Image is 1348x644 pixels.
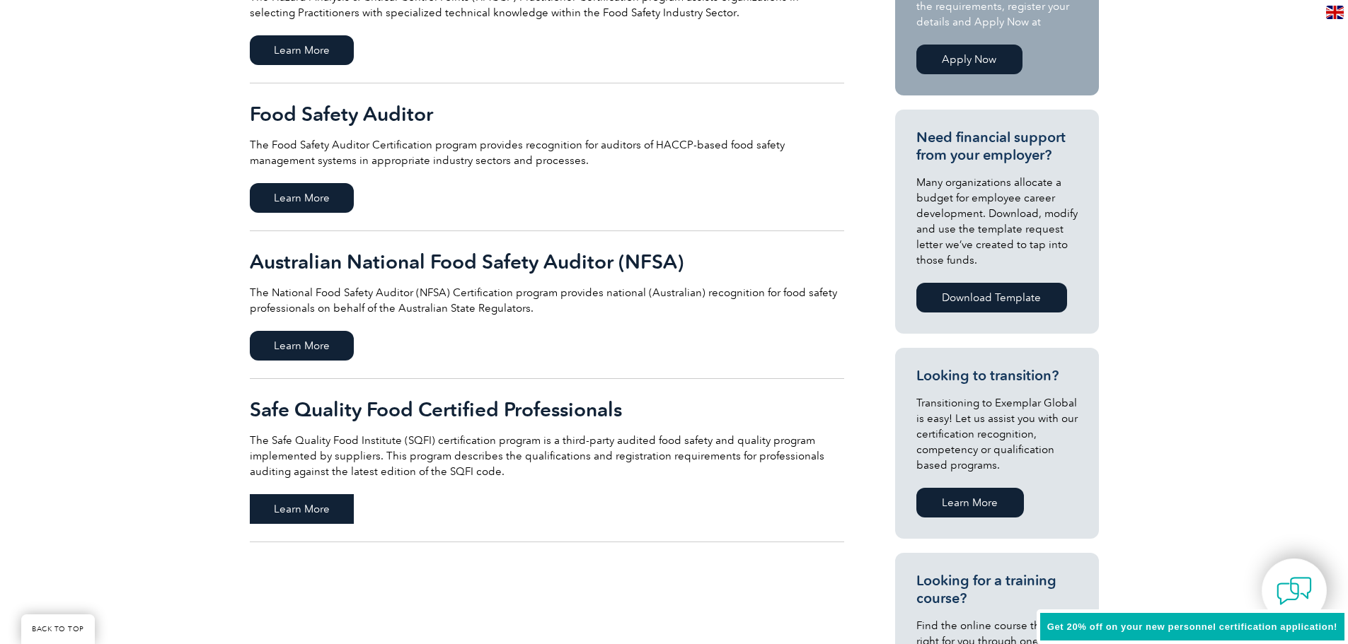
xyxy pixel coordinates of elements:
a: BACK TO TOP [21,614,95,644]
h3: Need financial support from your employer? [916,129,1078,164]
a: Australian National Food Safety Auditor (NFSA) The National Food Safety Auditor (NFSA) Certificat... [250,231,844,379]
span: Get 20% off on your new personnel certification application! [1047,621,1337,632]
a: Learn More [916,488,1024,517]
p: Transitioning to Exemplar Global is easy! Let us assist you with our certification recognition, c... [916,395,1078,473]
img: en [1326,6,1344,19]
h2: Australian National Food Safety Auditor (NFSA) [250,250,844,273]
p: The Food Safety Auditor Certification program provides recognition for auditors of HACCP-based fo... [250,137,844,168]
a: Food Safety Auditor The Food Safety Auditor Certification program provides recognition for audito... [250,83,844,231]
h3: Looking to transition? [916,367,1078,385]
span: Learn More [250,494,354,524]
p: The National Food Safety Auditor (NFSA) Certification program provides national (Australian) reco... [250,285,844,316]
a: Download Template [916,283,1067,312]
span: Learn More [250,35,354,65]
a: Apply Now [916,45,1022,74]
h2: Safe Quality Food Certified Professionals [250,398,844,421]
p: Many organizations allocate a budget for employee career development. Download, modify and use th... [916,175,1078,268]
h3: Looking for a training course? [916,572,1078,607]
h2: Food Safety Auditor [250,103,844,125]
span: Learn More [250,331,354,361]
img: contact-chat.png [1277,573,1312,609]
span: Learn More [250,183,354,213]
a: Safe Quality Food Certified Professionals The Safe Quality Food Institute (SQFI) certification pr... [250,379,844,542]
p: The Safe Quality Food Institute (SQFI) certification program is a third-party audited food safety... [250,433,844,479]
